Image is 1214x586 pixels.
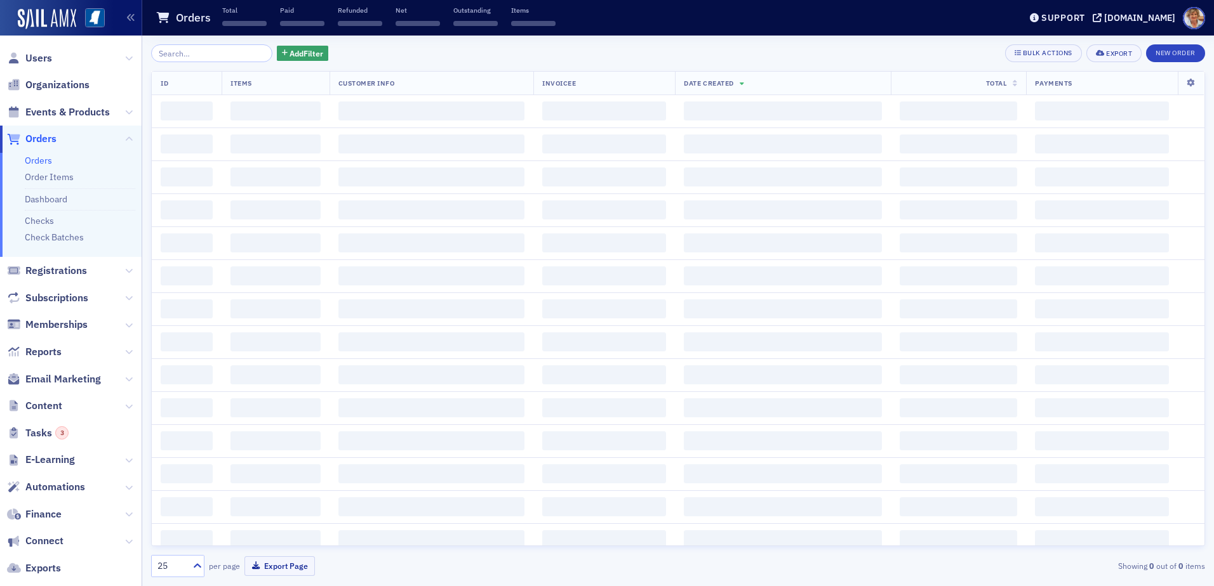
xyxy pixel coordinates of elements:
span: ‌ [900,464,1018,483]
a: Dashboard [25,193,67,205]
span: ‌ [900,167,1018,186]
span: ‌ [1035,101,1169,120]
span: ‌ [230,200,321,219]
span: ‌ [161,299,213,318]
span: ‌ [542,167,666,186]
span: ‌ [900,266,1018,285]
span: ‌ [542,233,666,252]
span: Email Marketing [25,372,101,386]
span: ‌ [684,398,881,417]
span: ‌ [338,266,524,285]
span: ‌ [230,101,321,120]
span: ‌ [338,21,382,26]
span: ‌ [1035,365,1169,384]
span: ‌ [900,365,1018,384]
a: Check Batches [25,231,84,243]
span: ‌ [684,332,881,351]
span: ‌ [230,266,321,285]
span: ‌ [684,530,881,549]
a: Orders [25,155,52,166]
span: ‌ [542,299,666,318]
span: ‌ [338,398,524,417]
div: Export [1106,50,1132,57]
span: ‌ [1035,497,1169,516]
span: ‌ [542,266,666,285]
span: ‌ [542,431,666,450]
button: AddFilter [277,46,329,62]
span: ‌ [1035,266,1169,285]
span: ‌ [338,332,524,351]
div: 3 [55,426,69,439]
a: Automations [7,480,85,494]
span: ‌ [684,200,881,219]
span: ‌ [338,200,524,219]
span: ‌ [230,464,321,483]
span: Users [25,51,52,65]
a: Reports [7,345,62,359]
span: ‌ [230,134,321,153]
span: ‌ [542,398,666,417]
span: Content [25,399,62,413]
span: Profile [1183,7,1205,29]
span: ‌ [161,134,213,153]
div: Showing out of items [863,560,1205,571]
span: Automations [25,480,85,494]
span: Items [230,79,252,88]
span: Exports [25,561,61,575]
a: Email Marketing [7,372,101,386]
span: ‌ [338,101,524,120]
span: ‌ [222,21,267,26]
button: Export Page [244,556,315,576]
input: Search… [151,44,272,62]
span: ‌ [230,431,321,450]
a: Organizations [7,78,90,92]
span: ‌ [542,497,666,516]
span: ‌ [684,497,881,516]
a: Subscriptions [7,291,88,305]
span: ‌ [900,431,1018,450]
span: ‌ [338,134,524,153]
span: ‌ [1035,530,1169,549]
span: ‌ [161,398,213,417]
span: ‌ [338,233,524,252]
span: ‌ [900,398,1018,417]
h1: Orders [176,10,211,25]
span: Registrations [25,264,87,278]
span: ‌ [338,299,524,318]
span: ‌ [542,365,666,384]
span: Reports [25,345,62,359]
span: ‌ [161,332,213,351]
span: ‌ [1035,398,1169,417]
span: ‌ [511,21,556,26]
span: ‌ [900,299,1018,318]
span: ‌ [230,365,321,384]
span: Finance [25,507,62,521]
span: ‌ [161,530,213,549]
span: ‌ [230,398,321,417]
div: Support [1041,12,1085,23]
a: New Order [1146,46,1205,58]
span: ‌ [230,497,321,516]
span: ‌ [230,530,321,549]
span: Subscriptions [25,291,88,305]
div: Bulk Actions [1023,49,1072,56]
span: ‌ [338,431,524,450]
span: ‌ [1035,233,1169,252]
span: ‌ [1035,200,1169,219]
button: New Order [1146,44,1205,62]
span: Add Filter [290,48,323,59]
span: ‌ [900,332,1018,351]
a: Events & Products [7,105,110,119]
p: Items [511,6,556,15]
label: per page [209,560,240,571]
span: ‌ [230,332,321,351]
p: Total [222,6,267,15]
span: ‌ [542,530,666,549]
a: Order Items [25,171,74,183]
span: ‌ [542,134,666,153]
span: ‌ [161,464,213,483]
a: Orders [7,132,57,146]
span: ‌ [684,365,881,384]
span: ‌ [338,464,524,483]
span: ‌ [684,431,881,450]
